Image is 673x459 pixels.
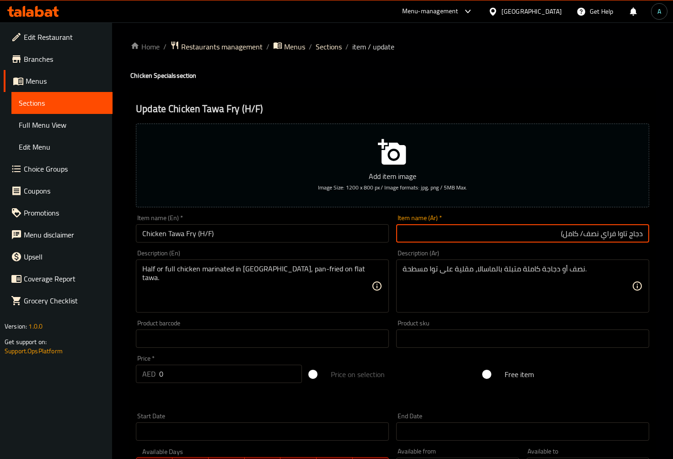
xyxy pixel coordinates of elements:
[331,369,385,380] span: Price on selection
[24,229,105,240] span: Menu disclaimer
[142,265,371,308] textarea: Half or full chicken marinated in [GEOGRAPHIC_DATA], pan-fried on flat tawa.
[19,119,105,130] span: Full Menu View
[657,6,661,16] span: A
[316,41,342,52] a: Sections
[4,48,113,70] a: Branches
[309,41,312,52] li: /
[28,320,43,332] span: 1.0.0
[5,320,27,332] span: Version:
[4,268,113,290] a: Coverage Report
[24,295,105,306] span: Grocery Checklist
[24,32,105,43] span: Edit Restaurant
[142,368,156,379] p: AED
[11,136,113,158] a: Edit Menu
[403,265,632,308] textarea: نصف أو دجاجة كاملة متبلة بالماسالا، مقلية على توا مسطحة.
[19,141,105,152] span: Edit Menu
[402,6,458,17] div: Menu-management
[24,54,105,65] span: Branches
[136,102,649,116] h2: Update Chicken Tawa Fry (H/F)
[24,251,105,262] span: Upsell
[501,6,562,16] div: [GEOGRAPHIC_DATA]
[284,41,305,52] span: Menus
[505,369,534,380] span: Free item
[4,202,113,224] a: Promotions
[352,41,394,52] span: item / update
[4,70,113,92] a: Menus
[5,336,47,348] span: Get support on:
[150,171,635,182] p: Add item image
[396,224,649,243] input: Enter name Ar
[136,224,389,243] input: Enter name En
[170,41,263,53] a: Restaurants management
[136,124,649,207] button: Add item imageImage Size: 1200 x 800 px / Image formats: jpg, png / 5MB Max.
[11,114,113,136] a: Full Menu View
[24,207,105,218] span: Promotions
[159,365,302,383] input: Please enter price
[130,41,160,52] a: Home
[5,345,63,357] a: Support.OpsPlatform
[273,41,305,53] a: Menus
[136,329,389,348] input: Please enter product barcode
[345,41,349,52] li: /
[163,41,167,52] li: /
[24,163,105,174] span: Choice Groups
[4,290,113,312] a: Grocery Checklist
[4,180,113,202] a: Coupons
[130,41,655,53] nav: breadcrumb
[4,224,113,246] a: Menu disclaimer
[26,76,105,86] span: Menus
[130,71,655,80] h4: Chicken Specials section
[11,92,113,114] a: Sections
[318,182,468,193] span: Image Size: 1200 x 800 px / Image formats: jpg, png / 5MB Max.
[4,246,113,268] a: Upsell
[24,273,105,284] span: Coverage Report
[4,158,113,180] a: Choice Groups
[4,26,113,48] a: Edit Restaurant
[396,329,649,348] input: Please enter product sku
[19,97,105,108] span: Sections
[181,41,263,52] span: Restaurants management
[266,41,269,52] li: /
[24,185,105,196] span: Coupons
